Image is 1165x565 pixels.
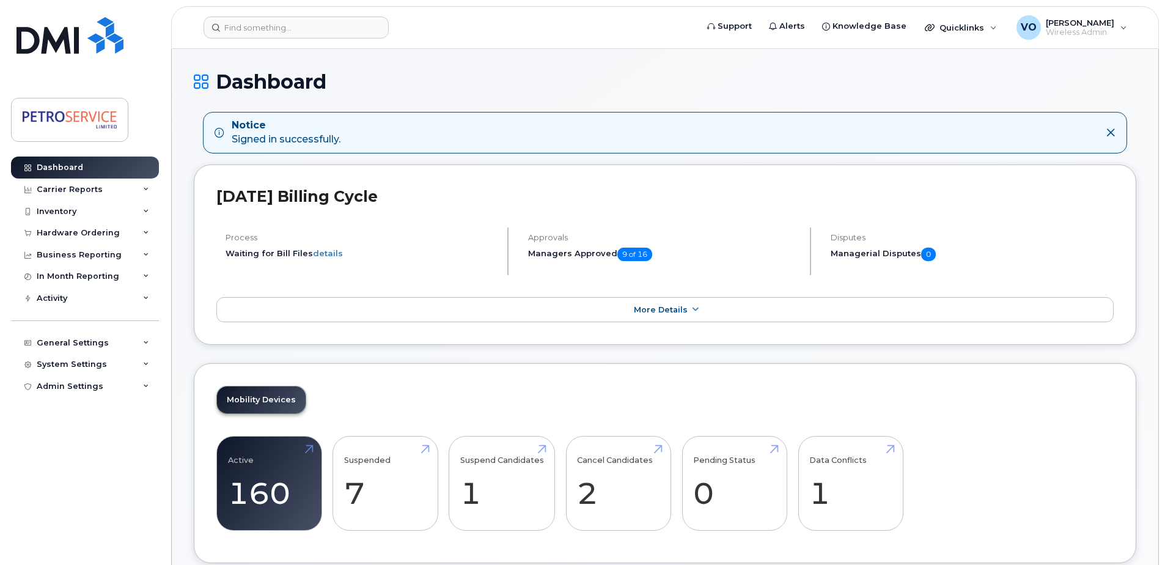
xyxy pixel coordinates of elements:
a: Active 160 [228,443,311,524]
a: Pending Status 0 [693,443,776,524]
h4: Process [226,233,497,242]
a: Suspend Candidates 1 [460,443,544,524]
h4: Approvals [528,233,799,242]
a: details [313,248,343,258]
span: More Details [634,305,688,314]
strong: Notice [232,119,340,133]
a: Mobility Devices [217,386,306,413]
span: 9 of 16 [617,248,652,261]
h5: Managers Approved [528,248,799,261]
h5: Managerial Disputes [831,248,1114,261]
div: Signed in successfully. [232,119,340,147]
h2: [DATE] Billing Cycle [216,187,1114,205]
a: Cancel Candidates 2 [577,443,660,524]
span: 0 [921,248,936,261]
a: Suspended 7 [344,443,427,524]
h1: Dashboard [194,71,1136,92]
li: Waiting for Bill Files [226,248,497,259]
a: Data Conflicts 1 [809,443,892,524]
h4: Disputes [831,233,1114,242]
